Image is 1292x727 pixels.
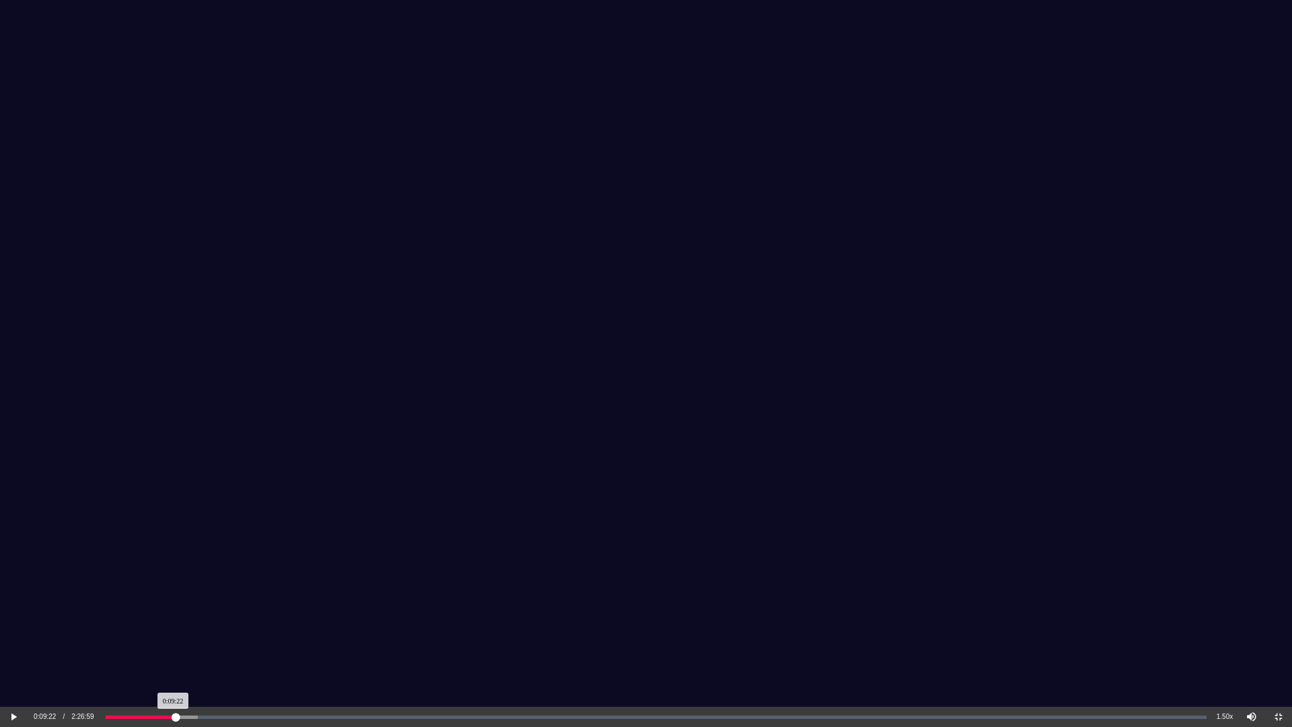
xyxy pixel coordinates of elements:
div: video progress bar [106,716,1207,719]
div: 0:09:22 [34,707,56,727]
div: 2:26:59 [71,707,94,727]
div: 1.50x [1211,707,1238,727]
span: / [63,713,65,720]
